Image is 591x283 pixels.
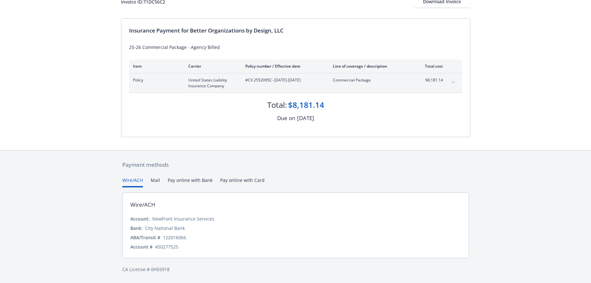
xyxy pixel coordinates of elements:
[188,63,235,69] div: Carrier
[419,63,443,69] div: Total cost
[151,177,160,187] button: Mail
[419,77,443,83] span: $8,181.14
[130,234,160,241] div: ABA/Transit #
[163,234,186,241] div: 122016066
[245,63,323,69] div: Policy number / Effective date
[168,177,212,187] button: Pay online with Bank
[129,44,462,51] div: 25-26 Commercial Package - Agency Billed
[130,201,155,209] div: Wire/ACH
[333,77,408,83] span: Commercial Package
[129,73,462,93] div: PolicyUnited States Liability Insurance Company#CX 2552095C- [DATE]-[DATE]Commercial Package$8,18...
[145,225,185,231] div: City National Bank
[220,177,265,187] button: Pay online with Card
[122,161,469,169] div: Payment methods
[277,114,295,122] div: Due on
[129,26,462,35] div: Insurance Payment for Better Organizations by Design, LLC
[130,225,143,231] div: Bank:
[333,63,408,69] div: Line of coverage / description
[288,99,324,110] div: $8,181.14
[267,99,287,110] div: Total:
[297,114,314,122] div: [DATE]
[188,77,235,89] span: United States Liability Insurance Company
[448,77,458,88] button: expand content
[133,63,178,69] div: Item
[155,243,178,250] div: 450277525
[130,243,153,250] div: Account #
[122,266,469,273] div: CA License # 0H55918
[122,177,143,187] button: Wire/ACH
[152,215,214,222] div: Newfront Insurance Services
[133,77,178,83] span: Policy
[130,215,150,222] div: Account:
[245,77,323,83] span: #CX 2552095C - [DATE]-[DATE]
